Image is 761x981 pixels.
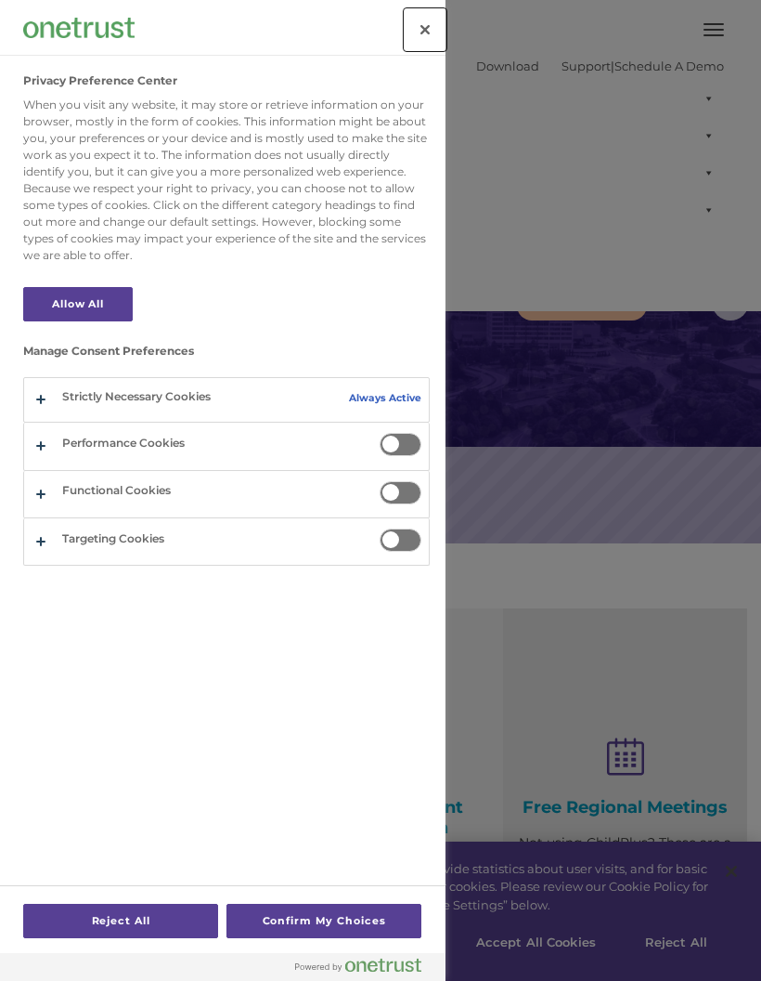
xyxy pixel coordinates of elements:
[295,958,436,981] a: Powered by OneTrust Opens in a new Tab
[295,958,421,973] img: Powered by OneTrust Opens in a new Tab
[23,287,133,321] button: Allow All
[405,9,445,50] button: Close
[23,18,135,37] img: Company Logo
[23,904,218,938] button: Reject All
[226,904,421,938] button: Confirm My Choices
[23,345,430,367] h3: Manage Consent Preferences
[23,97,430,264] div: When you visit any website, it may store or retrieve information on your browser, mostly in the f...
[23,74,177,87] h2: Privacy Preference Center
[23,9,135,46] div: Company Logo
